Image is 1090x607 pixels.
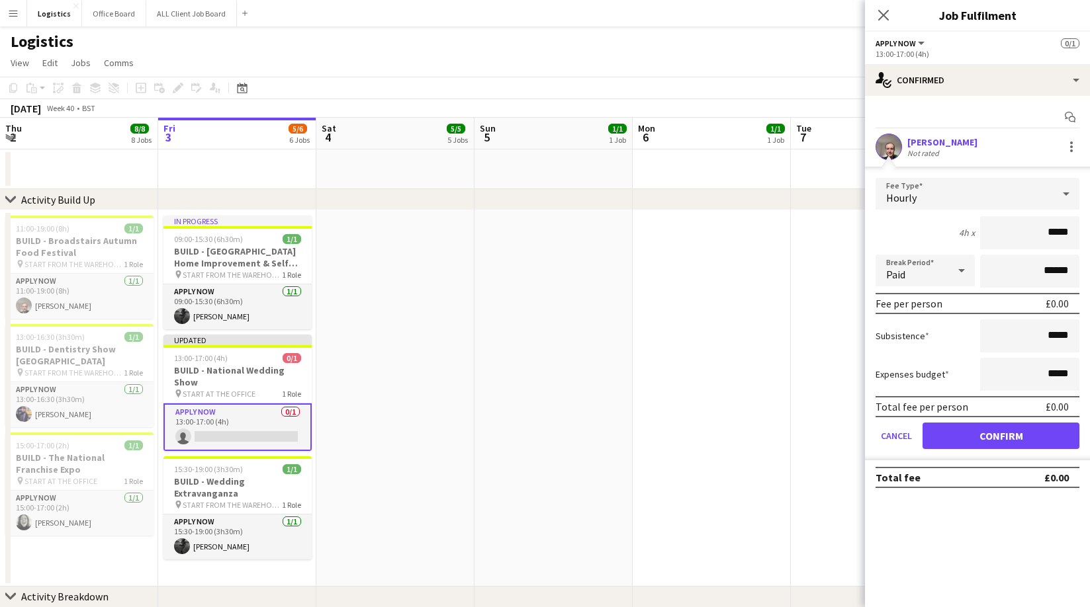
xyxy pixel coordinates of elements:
span: START AT THE OFFICE [24,476,97,486]
h1: Logistics [11,32,73,52]
div: 8 Jobs [131,135,152,145]
h3: BUILD - Broadstairs Autumn Food Festival [5,235,154,259]
span: 1/1 [608,124,627,134]
app-job-card: Updated13:00-17:00 (4h)0/1BUILD - National Wedding Show START AT THE OFFICE1 RoleAPPLY NOW0/113:0... [163,335,312,451]
span: 0/1 [1061,38,1079,48]
span: Fri [163,122,175,134]
div: Fee per person [876,297,942,310]
app-job-card: 15:30-19:00 (3h30m)1/1BUILD - Wedding Extravanganza START FROM THE WAREHOUSE1 RoleAPPLY NOW1/115:... [163,456,312,559]
app-card-role: APPLY NOW0/113:00-17:00 (4h) [163,403,312,451]
span: Jobs [71,57,91,69]
span: 1/1 [124,332,143,342]
button: Confirm [923,423,1079,449]
span: 1 Role [124,259,143,269]
label: Subsistence [876,330,929,342]
span: START AT THE OFFICE [183,389,255,399]
label: Expenses budget [876,368,949,380]
span: 09:00-15:30 (6h30m) [174,234,243,244]
span: 15:00-17:00 (2h) [16,440,69,450]
span: 1 Role [124,368,143,378]
span: 1 Role [282,270,301,280]
span: 5/6 [289,124,307,134]
span: 15:30-19:00 (3h30m) [174,464,243,474]
app-card-role: APPLY NOW1/109:00-15:30 (6h30m)[PERSON_NAME] [163,284,312,329]
a: Edit [37,54,63,71]
h3: BUILD - [GEOGRAPHIC_DATA] Home Improvement & Self Build Show [163,245,312,269]
div: 5 Jobs [447,135,468,145]
button: Office Board [82,1,146,26]
div: BST [82,103,95,113]
button: ALL Client Job Board [146,1,237,26]
span: START FROM THE WAREHOUSE [24,368,124,378]
span: 1/1 [766,124,785,134]
h3: BUILD - The National Franchise Expo [5,452,154,475]
span: START FROM THE WAREHOUSE [183,270,282,280]
span: 1/1 [124,223,143,233]
div: In progress [163,216,312,226]
app-card-role: APPLY NOW1/115:30-19:00 (3h30m)[PERSON_NAME] [163,514,312,559]
span: 13:00-16:30 (3h30m) [16,332,85,342]
span: Edit [42,57,58,69]
div: [DATE] [11,102,41,115]
span: Thu [5,122,22,134]
div: 1 Job [767,135,784,145]
span: 4 [320,130,336,145]
span: Paid [886,268,905,281]
span: Tue [796,122,811,134]
span: Sun [480,122,496,134]
span: Comms [104,57,134,69]
div: Total fee [876,471,921,484]
div: 13:00-17:00 (4h) [876,49,1079,59]
h3: BUILD - Wedding Extravanganza [163,475,312,499]
span: 8/8 [130,124,149,134]
h3: Job Fulfilment [865,7,1090,24]
span: Week 40 [44,103,77,113]
div: Updated [163,335,312,345]
div: Total fee per person [876,400,968,413]
button: Cancel [876,423,917,449]
div: 4h x [959,227,975,239]
div: Activity Breakdown [21,590,109,603]
div: Activity Build Up [21,193,95,206]
span: 0/1 [283,353,301,363]
div: [PERSON_NAME] [907,136,977,148]
span: 7 [794,130,811,145]
button: Logistics [27,1,82,26]
span: View [11,57,29,69]
span: 1/1 [283,464,301,474]
app-job-card: In progress09:00-15:30 (6h30m)1/1BUILD - [GEOGRAPHIC_DATA] Home Improvement & Self Build Show STA... [163,216,312,329]
span: 2 [3,130,22,145]
span: 5/5 [447,124,465,134]
div: £0.00 [1046,297,1069,310]
h3: BUILD - Dentistry Show [GEOGRAPHIC_DATA] [5,343,154,367]
span: Mon [638,122,655,134]
span: START FROM THE WAREHOUSE [24,259,124,269]
a: Jobs [66,54,96,71]
span: 6 [636,130,655,145]
div: £0.00 [1046,400,1069,413]
span: 1 Role [124,476,143,486]
span: Sat [322,122,336,134]
span: 1/1 [283,234,301,244]
span: APPLY NOW [876,38,916,48]
app-card-role: APPLY NOW1/111:00-19:00 (8h)[PERSON_NAME] [5,274,154,319]
div: 1 Job [609,135,626,145]
div: Not rated [907,148,942,158]
a: View [5,54,34,71]
span: START FROM THE WAREHOUSE [183,500,282,510]
span: Hourly [886,191,917,204]
app-job-card: 13:00-16:30 (3h30m)1/1BUILD - Dentistry Show [GEOGRAPHIC_DATA] START FROM THE WAREHOUSE1 RoleAPPL... [5,324,154,427]
h3: BUILD - National Wedding Show [163,364,312,388]
div: 6 Jobs [289,135,310,145]
span: 13:00-17:00 (4h) [174,353,228,363]
app-job-card: 15:00-17:00 (2h)1/1BUILD - The National Franchise Expo START AT THE OFFICE1 RoleAPPLY NOW1/115:00... [5,432,154,536]
span: 1 Role [282,389,301,399]
app-card-role: APPLY NOW1/115:00-17:00 (2h)[PERSON_NAME] [5,491,154,536]
span: 11:00-19:00 (8h) [16,223,69,233]
span: 3 [161,130,175,145]
button: APPLY NOW [876,38,927,48]
div: Confirmed [865,64,1090,96]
